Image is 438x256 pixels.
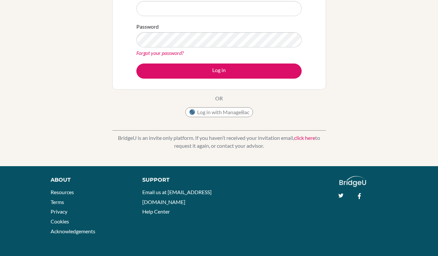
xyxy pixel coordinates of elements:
p: OR [215,94,223,102]
a: Privacy [51,208,67,215]
a: Resources [51,189,74,195]
p: BridgeU is an invite only platform. If you haven’t received your invitation email, to request it ... [112,134,326,150]
div: Support [142,176,213,184]
a: Help Center [142,208,170,215]
a: Acknowledgements [51,228,95,234]
button: Log in with ManageBac [185,107,253,117]
a: Email us at [EMAIL_ADDRESS][DOMAIN_NAME] [142,189,212,205]
img: logo_white@2x-f4f0deed5e89b7ecb1c2cc34c3e3d731f90f0f143d5ea2071677605dd97b5244.png [339,176,366,187]
button: Log in [136,64,302,79]
a: click here [294,135,315,141]
a: Terms [51,199,64,205]
div: About [51,176,127,184]
a: Cookies [51,218,69,224]
a: Forgot your password? [136,50,184,56]
label: Password [136,23,159,31]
